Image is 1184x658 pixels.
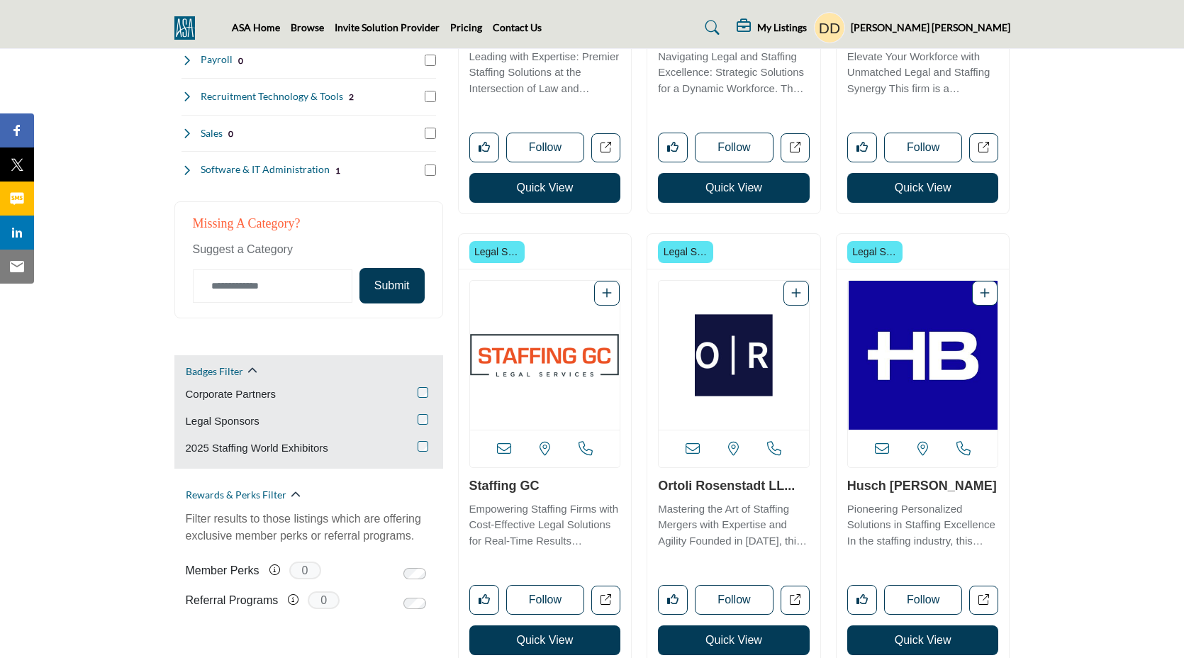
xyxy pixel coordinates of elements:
[425,164,436,176] input: Select Software & IT Administration checkbox
[658,173,810,203] button: Quick View
[884,133,963,162] button: Follow
[186,558,259,583] label: Member Perks
[847,498,999,550] a: Pioneering Personalized Solutions in Staffing Excellence In the staffing industry, this organizat...
[847,501,999,550] p: Pioneering Personalized Solutions in Staffing Excellence In the staffing industry, this organizat...
[469,49,621,97] p: Leading with Expertise: Premier Staffing Solutions at the Intersection of Law and Innovation Foun...
[791,287,801,299] a: Add To List
[969,586,998,615] a: Open husch-blackwell in new tab
[814,12,845,43] button: Show hide supplier dropdown
[851,245,898,260] p: Legal Sponsor
[193,216,425,242] h2: Missing a Category?
[418,414,428,425] input: Legal Sponsors checkbox
[335,166,340,176] b: 1
[335,21,440,33] a: Invite Solution Provider
[737,19,807,36] div: My Listings
[186,511,432,545] p: Filter results to those listings which are offering exclusive member perks or referral programs.
[781,586,810,615] a: Open ortoli-rosenstadt-llp in new tab
[201,162,330,177] h4: Software & IT Administration: Software solutions and IT management services designed for staffing...
[506,133,585,162] button: Follow
[186,386,277,403] label: Corporate Partners
[186,413,259,430] label: Legal Sponsors
[349,90,354,103] div: 2 Results For Recruitment Technology & Tools
[658,479,795,493] a: Ortoli Rosenstadt LL...
[658,133,688,162] button: Like listing
[591,586,620,615] a: Open staffing-gc in new tab
[193,269,352,303] input: Category Name
[658,585,688,615] button: Like listing
[418,387,428,398] input: Corporate Partners checkbox
[403,598,426,609] input: Switch to Referral Programs
[425,128,436,139] input: Select Sales checkbox
[201,52,233,67] h4: Payroll: Dedicated payroll processing services for staffing companies.
[469,173,621,203] button: Quick View
[847,625,999,655] button: Quick View
[506,585,585,615] button: Follow
[658,45,810,97] a: Navigating Legal and Staffing Excellence: Strategic Solutions for a Dynamic Workforce. The firm o...
[232,21,280,33] a: ASA Home
[884,585,963,615] button: Follow
[847,173,999,203] button: Quick View
[469,133,499,162] button: Like listing
[781,133,810,162] a: Open seyfarth-shaw-llp in new tab
[851,21,1010,35] h5: [PERSON_NAME] [PERSON_NAME]
[349,92,354,102] b: 2
[308,591,340,609] span: 0
[403,568,426,579] input: Switch to Member Perks
[470,281,620,430] img: Staffing GC
[238,56,243,66] b: 0
[335,164,340,177] div: 1 Results For Software & IT Administration
[662,245,709,260] p: Legal Sponsor
[695,585,773,615] button: Follow
[847,479,999,494] h3: Husch Blackwell
[469,625,621,655] button: Quick View
[201,126,223,140] h4: Sales: Sales training, lead generation, and customer relationship management solutions for staffi...
[418,441,428,452] input: 2025 Staffing World Exhibitors checkbox
[186,364,243,379] h2: Badges Filter
[659,281,809,430] img: Ortoli Rosenstadt LLP
[469,585,499,615] button: Like listing
[469,45,621,97] a: Leading with Expertise: Premier Staffing Solutions at the Intersection of Law and Innovation Foun...
[847,45,999,97] a: Elevate Your Workforce with Unmatched Legal and Staffing Synergy This firm is a distinguished pla...
[470,281,620,430] a: Open Listing in new tab
[469,498,621,550] a: Empowering Staffing Firms with Cost-Effective Legal Solutions for Real-Time Results Operating wit...
[757,21,807,34] h5: My Listings
[193,243,293,255] span: Suggest a Category
[291,21,324,33] a: Browse
[228,129,233,139] b: 0
[658,498,810,550] a: Mastering the Art of Staffing Mergers with Expertise and Agility Founded in [DATE], this company ...
[591,133,620,162] a: Open miller-chevalier in new tab
[289,562,321,579] span: 0
[186,588,279,613] label: Referral Programs
[425,91,436,102] input: Select Recruitment Technology & Tools checkbox
[847,133,877,162] button: Like listing
[848,281,998,430] a: Open Listing in new tab
[474,245,520,260] p: Legal Sponsor
[847,479,997,493] a: Husch [PERSON_NAME]
[980,287,990,299] a: Add To List
[238,54,243,67] div: 0 Results For Payroll
[658,625,810,655] button: Quick View
[186,440,328,457] label: 2025 Staffing World Exhibitors
[658,501,810,550] p: Mastering the Art of Staffing Mergers with Expertise and Agility Founded in [DATE], this company ...
[469,479,621,494] h3: Staffing GC
[602,287,612,299] a: Add To List
[848,281,998,430] img: Husch Blackwell
[469,501,621,550] p: Empowering Staffing Firms with Cost-Effective Legal Solutions for Real-Time Results Operating wit...
[658,479,810,494] h3: Ortoli Rosenstadt LLP
[228,127,233,140] div: 0 Results For Sales
[969,133,998,162] a: Open duane-morris-llp in new tab
[658,49,810,97] p: Navigating Legal and Staffing Excellence: Strategic Solutions for a Dynamic Workforce. The firm o...
[493,21,542,33] a: Contact Us
[425,55,436,66] input: Select Payroll checkbox
[695,133,773,162] button: Follow
[359,268,425,303] button: Submit
[186,488,286,502] h2: Rewards & Perks Filter
[847,49,999,97] p: Elevate Your Workforce with Unmatched Legal and Staffing Synergy This firm is a distinguished pla...
[174,16,202,40] img: Site Logo
[691,16,729,39] a: Search
[847,585,877,615] button: Like listing
[659,281,809,430] a: Open Listing in new tab
[450,21,482,33] a: Pricing
[201,89,343,104] h4: Recruitment Technology & Tools: Software platforms and digital tools to streamline recruitment an...
[469,479,540,493] a: Staffing GC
